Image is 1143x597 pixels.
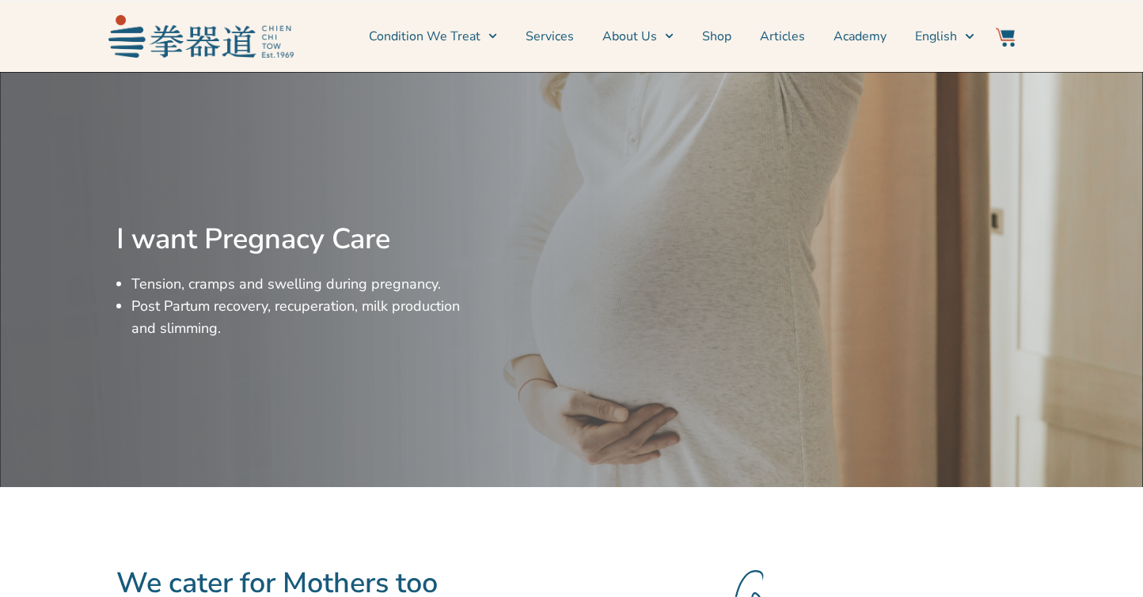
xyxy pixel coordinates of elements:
nav: Menu [302,17,974,56]
a: English [915,17,974,56]
li: Tension, cramps and swelling during pregnancy. [131,273,471,295]
a: About Us [602,17,674,56]
h2: I want Pregnacy Care [116,222,471,257]
a: Shop [702,17,731,56]
span: English [915,27,957,46]
a: Articles [760,17,805,56]
a: Academy [834,17,887,56]
li: Post Partum recovery, recuperation, milk production and slimming. [131,295,471,339]
a: Condition We Treat [369,17,497,56]
a: Services [526,17,574,56]
img: Website Icon-03 [996,28,1015,47]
